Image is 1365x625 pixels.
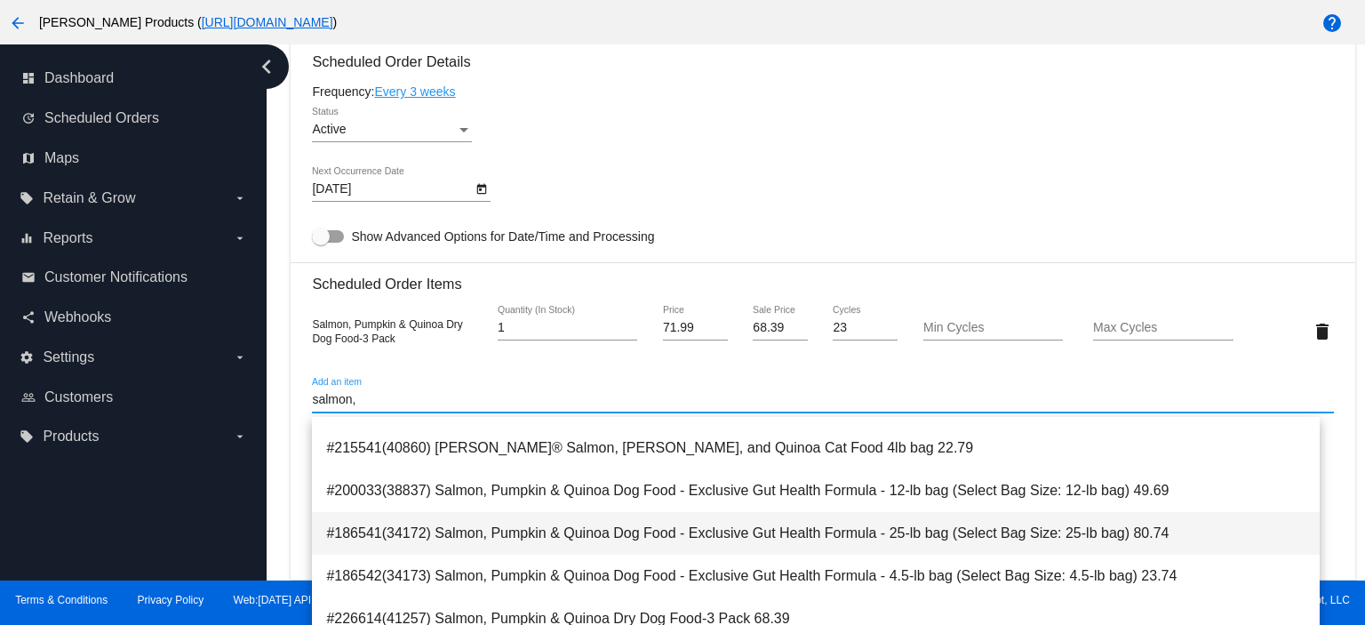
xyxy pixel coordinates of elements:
[39,15,337,29] span: [PERSON_NAME] Products ( )
[43,429,99,445] span: Products
[21,64,247,92] a: dashboard Dashboard
[374,84,455,99] a: Every 3 weeks
[7,12,28,34] mat-icon: arrow_back
[312,84,1333,99] div: Frequency:
[234,594,395,606] a: Web:[DATE] API:2025.09.25.1533
[44,269,188,285] span: Customer Notifications
[472,179,491,197] button: Open calendar
[44,70,114,86] span: Dashboard
[498,321,637,335] input: Quantity (In Stock)
[15,594,108,606] a: Terms & Conditions
[923,321,1063,335] input: Min Cycles
[20,429,34,444] i: local_offer
[20,350,34,365] i: settings
[1321,12,1343,34] mat-icon: help
[43,230,92,246] span: Reports
[326,512,1305,555] span: #186541(34172) Salmon, Pumpkin & Quinoa Dog Food - Exclusive Gut Health Formula - 25-lb bag (Sele...
[312,122,346,136] span: Active
[21,390,36,405] i: people_outline
[233,191,247,205] i: arrow_drop_down
[21,71,36,85] i: dashboard
[21,144,247,172] a: map Maps
[1312,321,1333,342] mat-icon: delete
[21,263,247,292] a: email Customer Notifications
[312,182,472,196] input: Next Occurrence Date
[326,427,1305,469] span: #215541(40860) [PERSON_NAME]® Salmon, [PERSON_NAME], and Quinoa Cat Food 4lb bag 22.79
[21,383,247,412] a: people_outline Customers
[326,555,1305,597] span: #186542(34173) Salmon, Pumpkin & Quinoa Dog Food - Exclusive Gut Health Formula - 4.5-lb bag (Sel...
[252,52,281,81] i: chevron_left
[21,111,36,125] i: update
[202,15,333,29] a: [URL][DOMAIN_NAME]
[351,228,654,245] span: Show Advanced Options for Date/Time and Processing
[20,231,34,245] i: equalizer
[833,321,898,335] input: Cycles
[43,190,135,206] span: Retain & Grow
[312,262,1333,292] h3: Scheduled Order Items
[43,349,94,365] span: Settings
[312,123,472,137] mat-select: Status
[1093,321,1233,335] input: Max Cycles
[663,321,728,335] input: Price
[44,150,79,166] span: Maps
[44,389,113,405] span: Customers
[233,429,247,444] i: arrow_drop_down
[21,151,36,165] i: map
[312,318,462,345] span: Salmon, Pumpkin & Quinoa Dry Dog Food-3 Pack
[20,191,34,205] i: local_offer
[233,231,247,245] i: arrow_drop_down
[21,270,36,284] i: email
[312,393,1333,407] input: Add an item
[44,110,159,126] span: Scheduled Orders
[21,104,247,132] a: update Scheduled Orders
[21,303,247,332] a: share Webhooks
[21,310,36,325] i: share
[753,321,807,335] input: Sale Price
[326,469,1305,512] span: #200033(38837) Salmon, Pumpkin & Quinoa Dog Food - Exclusive Gut Health Formula - 12-lb bag (Sele...
[138,594,204,606] a: Privacy Policy
[233,350,247,365] i: arrow_drop_down
[312,53,1333,70] h3: Scheduled Order Details
[698,594,1350,606] span: Copyright © 2024 QPilot, LLC
[44,309,111,325] span: Webhooks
